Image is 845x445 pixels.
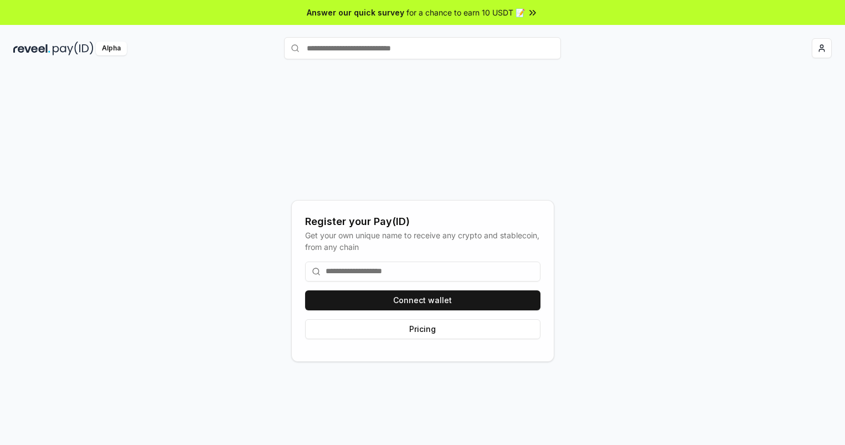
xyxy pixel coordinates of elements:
span: Answer our quick survey [307,7,404,18]
img: reveel_dark [13,42,50,55]
div: Alpha [96,42,127,55]
div: Register your Pay(ID) [305,214,540,229]
span: for a chance to earn 10 USDT 📝 [406,7,525,18]
button: Pricing [305,319,540,339]
img: pay_id [53,42,94,55]
div: Get your own unique name to receive any crypto and stablecoin, from any chain [305,229,540,253]
button: Connect wallet [305,290,540,310]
